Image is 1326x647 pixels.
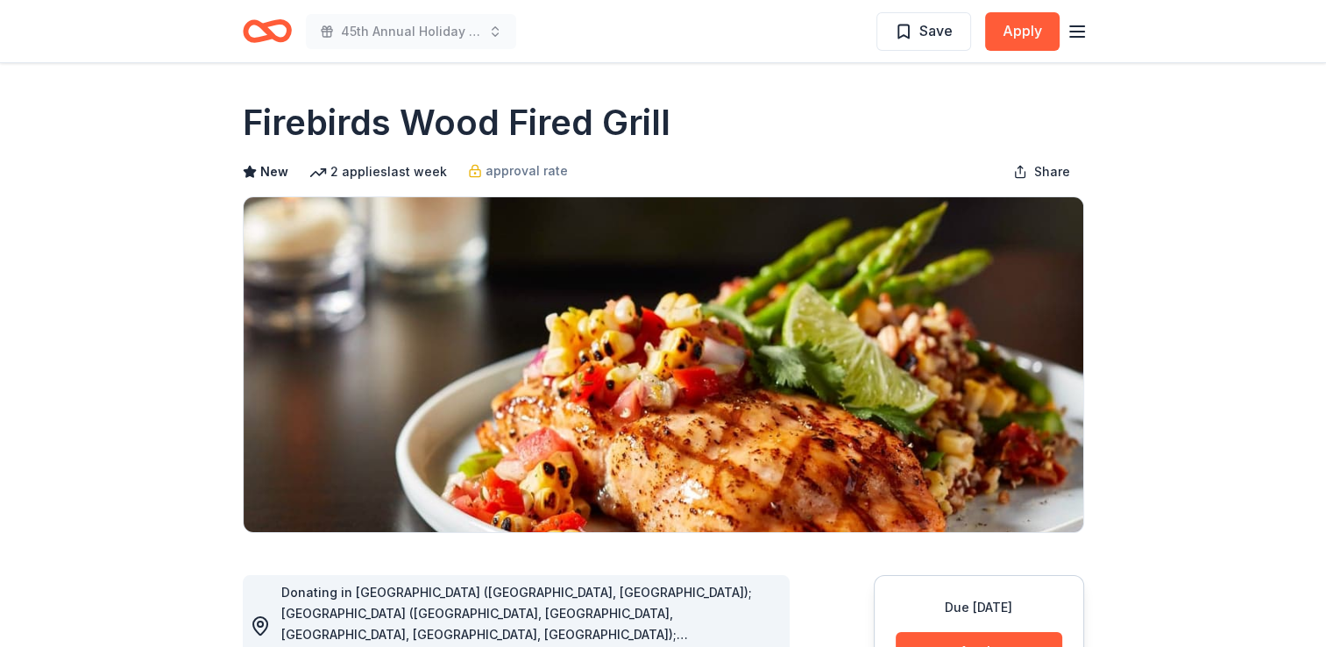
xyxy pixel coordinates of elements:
a: approval rate [468,160,568,181]
a: Home [243,11,292,52]
span: New [260,161,288,182]
button: Share [999,154,1084,189]
button: Apply [985,12,1060,51]
div: 2 applies last week [309,161,447,182]
span: Save [919,19,953,42]
button: Save [876,12,971,51]
img: Image for Firebirds Wood Fired Grill [244,197,1083,532]
div: Due [DATE] [896,597,1062,618]
span: Share [1034,161,1070,182]
h1: Firebirds Wood Fired Grill [243,98,670,147]
span: 45th Annual Holiday Craft Show [341,21,481,42]
button: 45th Annual Holiday Craft Show [306,14,516,49]
span: approval rate [486,160,568,181]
